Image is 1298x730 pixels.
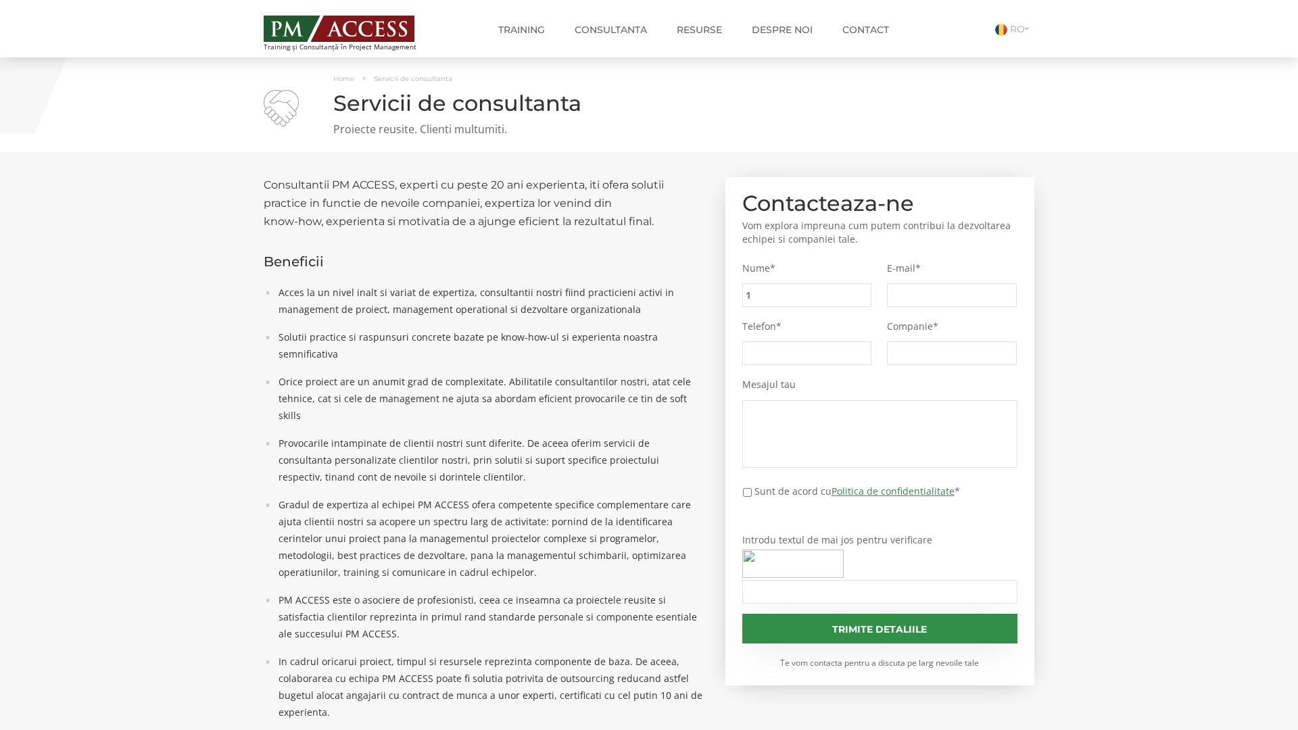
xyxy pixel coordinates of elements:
span: Servicii de consultanta [374,74,452,83]
img: Romana [995,24,1007,36]
h2: Consultantii PM ACCESS, experti cu peste 20 ani experienta, iti ofera solutii practice in functie... [264,176,705,230]
a: Contact [832,16,899,43]
li: Solutii practice si raspunsuri concrete bazate pe know-how-ul si experienta noastra semnificativa [272,328,705,362]
a: Despre noi [742,16,823,43]
a: Home [333,74,354,83]
label: Telefon [742,320,872,333]
label: E-mail [887,262,1017,274]
a: Training [488,16,555,43]
h2: Contacteaza-ne [742,194,1018,212]
label: Sunt de acord cu * [754,484,960,498]
span: Training și Consultanță în Project Management [264,43,441,51]
p: Vom explora impreuna cum putem contribui la dezvoltarea echipei si companiei tale. [742,219,1018,246]
li: Provocarile intampinate de clientii nostri sunt diferite. De aceea oferim servicii de consultanta... [272,435,705,485]
label: Companie [887,320,1017,333]
a: Politica de confidentialitate [832,485,955,497]
small: Te vom contacta pentru a discuta pe larg nevoile tale [742,657,1018,668]
a: Resurse [667,16,732,43]
p: Proiecte reusite. Clienti multumiti. [264,122,1034,137]
li: Orice proiect are un anumit grad de complexitate. Abilitatile consultantilor nostri, atat cele te... [272,373,705,424]
li: Gradul de expertiza al echipei PM ACCESS ofera competente specifice complementare care ajuta clie... [272,496,705,581]
img: PM ACCESS - Echipa traineri si consultanti certificati PMP: Narciss Popescu, Mihai Olaru, Monica ... [264,16,414,42]
a: Training și Consultanță în Project Management [264,11,441,51]
input: Trimite detaliile [742,614,1018,643]
h1: Servicii de consultanta [264,91,1034,115]
a: Consultanta [564,16,657,43]
li: PM ACCESS este o asociere de profesionisti, ceea ce inseamna ca proiectele reusite si satisfactia... [272,591,705,642]
label: Introdu textul de mai jos pentru verificare [742,534,1018,546]
li: Acces la un nivel inalt si variat de expertiza, consultantii nostri fiind practicieni activi in m... [272,284,705,318]
label: Mesajul tau [742,379,1018,391]
img: Servicii de consultanta [264,90,299,126]
h3: Beneficii [264,254,705,269]
li: In cadrul oricarui proiect, timpul si resursele reprezinta componente de baza. De aceea, colabora... [272,653,705,721]
label: Nume [742,262,872,274]
a: RO [995,23,1034,35]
